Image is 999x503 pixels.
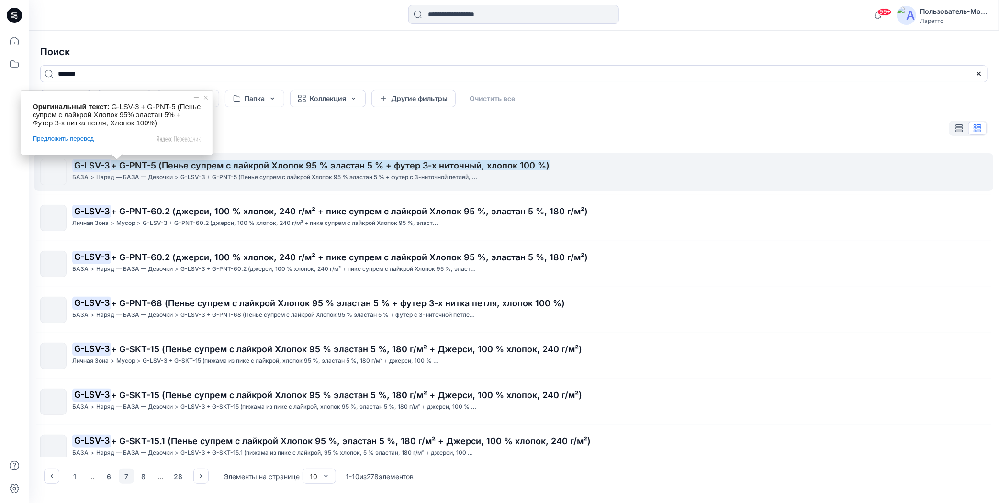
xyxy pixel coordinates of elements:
[116,218,135,228] p: Мусор
[72,402,89,412] p: БАЗА
[143,357,482,364] ya-tr-span: G-LSV-3 + G-SKT-15 (пижама из пике с лайкрой, хлопок 95 %, эластан 5 %, 180 г/м² + джерси, 100 % ...
[367,472,379,481] ya-tr-span: 278
[84,469,100,484] div: ...
[74,436,110,446] ya-tr-span: G-LSV-3
[33,134,94,143] span: Предложить перевод
[72,449,89,456] ya-tr-span: БАЗА
[72,218,109,228] p: Личная Зона
[90,310,94,320] p: >
[180,173,513,180] ya-tr-span: G-LSV-3 + G-PNT-5 (Пенье супрем с лайкрой Хлопок 95 % эластан 5 % + футер с 3-ниточной петлей, 10...
[391,93,448,104] ya-tr-span: Другие фильтры
[111,206,588,216] ya-tr-span: + G-PNT-60.2 (джерси, 100 % хлопок, 240 г/м² + пике супрем с лайкрой Хлопок 95 %, эластан 5 %, 18...
[90,402,94,412] p: >
[96,172,173,182] p: Наряд — БАЗА — Девочки
[111,344,582,354] ya-tr-span: + G-SKT-15 (Пенье супрем с лайкрой Хлопок 95 % эластан 5 %, 180 г/м² + Джерси, 100 % хлопок, 240 ...
[96,311,173,318] ya-tr-span: Наряд — БАЗА — Девочки
[180,265,517,272] ya-tr-span: G-LSV-3 + G-PNT-60.2 (джерси, 100 % хлопок, 240 г/м² + пике супрем с лайкрой Хлопок 95 %, эластан...
[72,265,89,272] ya-tr-span: БАЗА
[90,264,94,274] p: >
[175,448,179,458] p: >
[34,429,993,467] a: G-LSV-3+ G-SKT-15.1 (Пенье супрем с лайкрой Хлопок 95 %, эластан 5 %, 180 г/м² + Джерси, 100 % хл...
[143,219,479,226] ya-tr-span: G-LSV-3 + G-PNT-60.2 (джерси, 100 % хлопок, 240 г/м² + пике супрем с лайкрой Хлопок 95 %, эластан...
[877,8,892,16] span: 99+
[111,252,588,262] ya-tr-span: + G-PNT-60.2 (джерси, 100 % хлопок, 240 г/м² + пике супрем с лайкрой Хлопок 95 %, эластан 5 %, 18...
[96,448,173,458] p: Наряд — БАЗА — Девочки
[34,291,993,329] a: G-LSV-3+ G-PNT-68 (Пенье супрем с лайкрой Хлопок 95 % эластан 5 % + футер 3-х нитка петля, хлопок...
[74,298,110,308] ya-tr-span: G-LSV-3
[379,472,414,481] ya-tr-span: элементов
[74,252,110,262] ya-tr-span: G-LSV-3
[96,449,173,456] ya-tr-span: Наряд — БАЗА — Девочки
[180,311,517,318] ya-tr-span: G-LSV-3 + G-PNT-68 (Пенье супрем с лайкрой Хлопок 95 % эластан 5 % + футер с 3-ниточной петлей, 1...
[34,337,993,375] a: G-LSV-3+ G-SKT-15 (Пенье супрем с лайкрой Хлопок 95 % эластан 5 %, 180 г/м² + Джерси, 100 % хлопо...
[74,206,110,216] ya-tr-span: G-LSV-3
[136,469,151,484] button: 8
[346,472,349,481] ya-tr-span: 1
[96,264,173,274] p: Наряд — БАЗА — Девочки
[119,469,134,484] button: 7
[180,403,520,410] ya-tr-span: G-LSV-3 + G-SKT-15 (пижама из пике с лайкрой, хлопок 95 %, эластан 5 %, 180 г/м² + джерси, 100 % ...
[224,472,300,481] ya-tr-span: Элементы на странице
[371,90,456,107] button: Другие фильтры
[310,471,317,481] div: 10
[290,90,366,107] button: Коллекция
[157,90,219,107] button: Статус
[180,402,478,412] p: G-LSV-3 + G-SKT-15 (пижама из пике с лайкрой, хлопок 95 %, эластан 5 %, 180 г/м² + джерси, 100 % ...
[72,264,89,274] p: БАЗА
[116,357,135,364] ya-tr-span: Мусор
[175,172,179,182] p: >
[72,311,89,318] ya-tr-span: БАЗА
[34,245,993,283] a: G-LSV-3+ G-PNT-60.2 (джерси, 100 % хлопок, 240 г/м² + пике супрем с лайкрой Хлопок 95 %, эластан ...
[137,218,141,228] p: >
[72,219,109,226] ya-tr-span: Личная Зона
[111,356,114,366] p: >
[96,173,173,180] ya-tr-span: Наряд — БАЗА — Девочки
[170,469,186,484] button: 28
[359,472,367,481] ya-tr-span: из
[153,469,168,484] div: ...
[137,356,141,366] p: >
[40,90,91,107] button: Тип
[96,403,173,410] ya-tr-span: Наряд — БАЗА — Девочки
[897,6,916,25] img: аватар
[175,402,179,412] p: >
[72,403,89,410] ya-tr-span: БАЗА
[101,469,117,484] button: 6
[920,17,943,24] ya-tr-span: Ларетто
[72,173,89,180] ya-tr-span: БАЗА
[111,160,550,170] ya-tr-span: + G-PNT-5 (Пенье супрем с лайкрой Хлопок 95 % эластан 5 % + футер 3-х ниточный, хлопок 100 %)
[143,218,440,228] p: G-LSV-3 + G-PNT-60.2 (джерси, 100 % хлопок, 240 г/м² + пике супрем с лайкрой Хлопок 95 %, эластан...
[72,448,89,458] p: БАЗА
[97,90,151,107] button: Теги
[34,153,993,191] a: G-LSV-3+ G-PNT-5 (Пенье супрем с лайкрой Хлопок 95 % эластан 5 % + футер 3-х ниточный, хлопок 100...
[67,469,82,484] button: 1
[180,310,478,320] p: G-LSV-3 + G-PNT-68 (Пенье супрем с лайкрой Хлопок 95 % эластан 5 % + футер с 3-ниточной петлей, 1...
[33,102,110,111] span: Оригинальный текст:
[40,46,70,57] ya-tr-span: Поиск
[96,265,173,272] ya-tr-span: Наряд — БАЗА — Девочки
[90,448,94,458] p: >
[72,172,89,182] p: БАЗА
[72,310,89,320] p: БАЗА
[175,264,179,274] p: >
[72,356,109,366] p: Личная Зона
[34,199,993,237] a: G-LSV-3+ G-PNT-60.2 (джерси, 100 % хлопок, 240 г/м² + пике супрем с лайкрой Хлопок 95 %, эластан ...
[111,390,582,400] ya-tr-span: + G-SKT-15 (Пенье супрем с лайкрой Хлопок 95 % эластан 5 %, 180 г/м² + Джерси, 100 % хлопок, 240 ...
[111,436,591,446] ya-tr-span: + G-SKT-15.1 (Пенье супрем с лайкрой Хлопок 95 %, эластан 5 %, 180 г/м² + Джерси, 100 % хлопок, 2...
[111,298,565,308] ya-tr-span: + G-PNT-68 (Пенье супрем с лайкрой Хлопок 95 % эластан 5 % + футер 3-х нитка петля, хлопок 100 %)
[180,264,478,274] p: G-LSV-3 + G-PNT-60.2 (джерси, 100 % хлопок, 240 г/м² + пике супрем с лайкрой Хлопок 95 %, эластан...
[116,356,135,366] p: Мусор
[90,172,94,182] p: >
[116,219,135,226] ya-tr-span: Мусор
[96,402,173,412] p: Наряд — БАЗА — Девочки
[33,102,203,127] span: G-LSV-3 + G-PNT-5 (Пенье супрем с лайкрой Хлопок 95% эластан 5% + Футер 3-х нитка петля, Хлопок 1...
[352,472,359,481] ya-tr-span: 10
[72,357,109,364] ya-tr-span: Личная Зона
[175,310,179,320] p: >
[96,310,173,320] p: Наряд — БАЗА — Девочки
[74,390,110,400] ya-tr-span: G-LSV-3
[34,383,993,421] a: G-LSV-3+ G-SKT-15 (Пенье супрем с лайкрой Хлопок 95 % эластан 5 %, 180 г/м² + Джерси, 100 % хлопо...
[180,448,478,458] p: G-LSV-3 + G-SKT-15.1 (пижама из пике с лайкрой, 95 % хлопок, 5 % эластан, 180 г/м² + джерси, 100 ...
[180,172,478,182] p: G-LSV-3 + G-PNT-5 (Пенье супрем с лайкрой Хлопок 95 % эластан 5 % + футер с 3-ниточной петлей, 10...
[349,472,352,481] ya-tr-span: -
